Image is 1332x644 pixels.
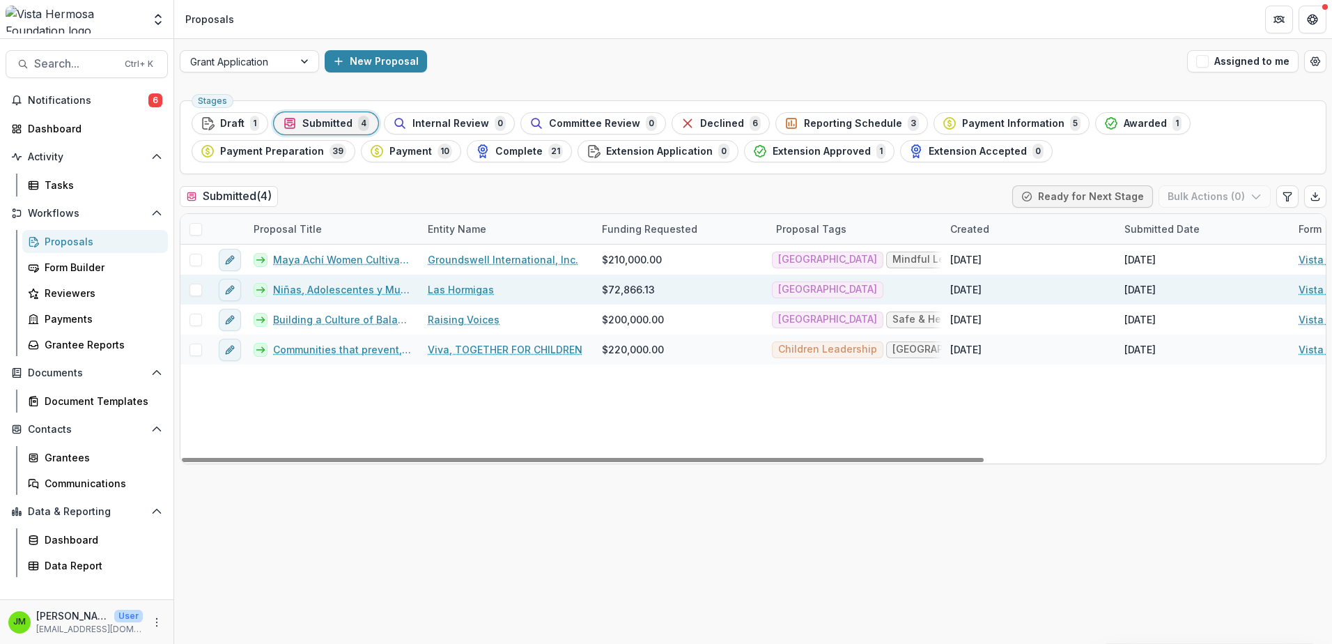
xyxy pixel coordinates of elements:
[28,121,157,136] div: Dashboard
[114,610,143,622] p: User
[773,146,871,158] span: Extension Approved
[6,202,168,224] button: Open Workflows
[36,608,109,623] p: [PERSON_NAME]
[358,116,369,131] span: 4
[768,222,855,236] div: Proposal Tags
[1116,222,1208,236] div: Submitted Date
[428,282,494,297] a: Las Hormigas
[6,89,168,112] button: Notifications6
[1124,282,1156,297] div: [DATE]
[876,144,885,159] span: 1
[384,112,515,135] button: Internal Review0
[22,256,168,279] a: Form Builder
[45,337,157,352] div: Grantee Reports
[602,342,664,357] span: $220,000.00
[180,9,240,29] nav: breadcrumb
[1070,116,1081,131] span: 5
[45,450,157,465] div: Grantees
[45,394,157,408] div: Document Templates
[1095,112,1191,135] button: Awarded1
[6,50,168,78] button: Search...
[950,252,982,267] div: [DATE]
[1265,6,1293,33] button: Partners
[520,112,666,135] button: Committee Review0
[22,174,168,197] a: Tasks
[900,140,1053,162] button: Extension Accepted0
[22,554,168,577] a: Data Report
[6,418,168,440] button: Open Contacts
[245,214,419,244] div: Proposal Title
[45,532,157,547] div: Dashboard
[22,446,168,469] a: Grantees
[45,260,157,275] div: Form Builder
[1187,50,1299,72] button: Assigned to me
[192,140,355,162] button: Payment Preparation39
[942,214,1116,244] div: Created
[219,249,241,271] button: edit
[950,342,982,357] div: [DATE]
[192,112,268,135] button: Draft1
[750,116,761,131] span: 6
[6,117,168,140] a: Dashboard
[198,96,227,106] span: Stages
[606,146,713,158] span: Extension Application
[273,282,411,297] a: Niñas, Adolescentes y Mujeres caminando por Territorios indígenas Lencas Libres de Violencia.
[594,222,706,236] div: Funding Requested
[274,112,378,135] button: Submitted4
[1276,185,1299,208] button: Edit table settings
[13,618,26,627] div: Jerry Martinez
[1124,312,1156,327] div: [DATE]
[804,118,902,130] span: Reporting Schedule
[495,146,543,158] span: Complete
[744,140,895,162] button: Extension Approved1
[1116,214,1290,244] div: Submitted Date
[330,144,346,159] span: 39
[6,6,143,33] img: Vista Hermosa Foundation logo
[45,178,157,192] div: Tasks
[45,312,157,326] div: Payments
[602,312,664,327] span: $200,000.00
[180,186,278,206] h2: Submitted ( 4 )
[22,282,168,305] a: Reviewers
[22,230,168,253] a: Proposals
[28,424,146,436] span: Contacts
[646,116,657,131] span: 0
[768,214,942,244] div: Proposal Tags
[148,614,165,631] button: More
[412,118,489,130] span: Internal Review
[602,282,655,297] span: $72,866.13
[428,342,582,357] a: Viva, TOGETHER FOR CHILDREN
[934,112,1090,135] button: Payment Information5
[28,95,148,107] span: Notifications
[22,390,168,413] a: Document Templates
[28,151,146,163] span: Activity
[1159,185,1271,208] button: Bulk Actions (0)
[549,118,640,130] span: Committee Review
[28,367,146,379] span: Documents
[1012,185,1153,208] button: Ready for Next Stage
[34,57,116,70] span: Search...
[22,528,168,551] a: Dashboard
[273,252,411,267] a: Maya Achí Women Cultivating Food Sovereignty in [GEOGRAPHIC_DATA]
[950,282,982,297] div: [DATE]
[361,140,461,162] button: Payment10
[45,476,157,491] div: Communications
[36,623,143,636] p: [EMAIL_ADDRESS][DOMAIN_NAME]
[22,333,168,356] a: Grantee Reports
[700,118,744,130] span: Declined
[1304,50,1326,72] button: Open table manager
[6,362,168,384] button: Open Documents
[22,472,168,495] a: Communications
[325,50,427,72] button: New Proposal
[942,222,998,236] div: Created
[1304,185,1326,208] button: Export table data
[428,252,578,267] a: Groundswell International, Inc.
[962,118,1064,130] span: Payment Information
[148,93,162,107] span: 6
[929,146,1027,158] span: Extension Accepted
[220,118,245,130] span: Draft
[1124,342,1156,357] div: [DATE]
[672,112,770,135] button: Declined6
[28,208,146,220] span: Workflows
